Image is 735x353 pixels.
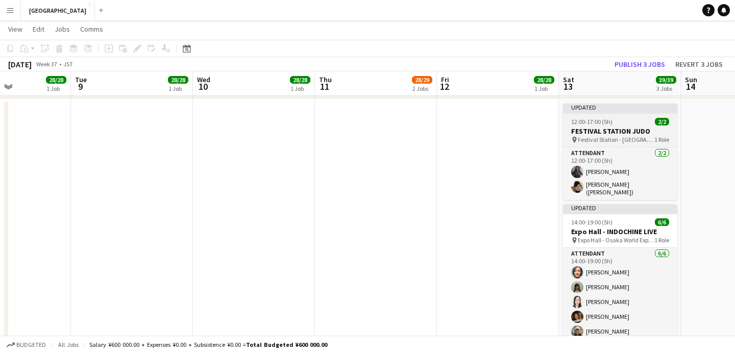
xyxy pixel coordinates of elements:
span: View [8,24,22,34]
button: [GEOGRAPHIC_DATA] [21,1,95,20]
span: Tue [75,75,87,84]
div: 2 Jobs [412,85,432,92]
a: Edit [29,22,48,36]
span: Total Budgeted ¥600 000.00 [246,341,327,348]
a: Comms [76,22,107,36]
div: Updated [563,104,677,112]
span: 28/28 [168,76,188,84]
h3: Expo Hall - INDOCHINE LIVE [563,227,677,236]
span: Expo Hall - Osaka World Expo 2025 [578,236,654,244]
h3: FESTIVAL STATION JUDO [563,127,677,136]
span: 10 [195,81,210,92]
span: Sun [685,75,697,84]
span: 14:00-19:00 (5h) [571,218,612,226]
span: 28/29 [412,76,432,84]
span: Festival Station - [GEOGRAPHIC_DATA] World Expo 2025 [578,136,654,143]
span: 12 [439,81,449,92]
span: Edit [33,24,44,34]
span: 6/6 [655,218,669,226]
span: 1 Role [654,136,669,143]
app-card-role: ATTENDANT2/212:00-17:00 (5h)[PERSON_NAME][PERSON_NAME]([PERSON_NAME]) [563,147,677,200]
span: Thu [319,75,332,84]
span: Sat [563,75,574,84]
span: 14 [683,81,697,92]
span: 28/28 [46,76,66,84]
div: Updated [563,204,677,212]
a: Jobs [51,22,74,36]
button: Revert 3 jobs [671,58,727,71]
span: 39/39 [656,76,676,84]
div: 1 Job [168,85,188,92]
span: 2/2 [655,118,669,125]
span: 28/28 [290,76,310,84]
app-job-card: Updated12:00-17:00 (5h)2/2FESTIVAL STATION JUDO Festival Station - [GEOGRAPHIC_DATA] World Expo 2... [563,104,677,200]
span: 13 [561,81,574,92]
span: 9 [73,81,87,92]
div: JST [63,60,73,68]
span: 12:00-17:00 (5h) [571,118,612,125]
button: Publish 3 jobs [610,58,669,71]
span: Jobs [55,24,70,34]
span: Comms [80,24,103,34]
div: [DATE] [8,59,32,69]
span: Week 37 [34,60,59,68]
span: 1 Role [654,236,669,244]
span: Budgeted [16,341,46,348]
span: All jobs [56,341,81,348]
span: 11 [317,81,332,92]
span: 28/28 [534,76,554,84]
span: Fri [441,75,449,84]
div: Salary ¥600 000.00 + Expenses ¥0.00 + Subsistence ¥0.00 = [89,341,327,348]
a: View [4,22,27,36]
div: 1 Job [46,85,66,92]
div: 1 Job [290,85,310,92]
button: Budgeted [5,339,47,350]
div: 3 Jobs [656,85,676,92]
div: 1 Job [534,85,554,92]
span: Wed [197,75,210,84]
